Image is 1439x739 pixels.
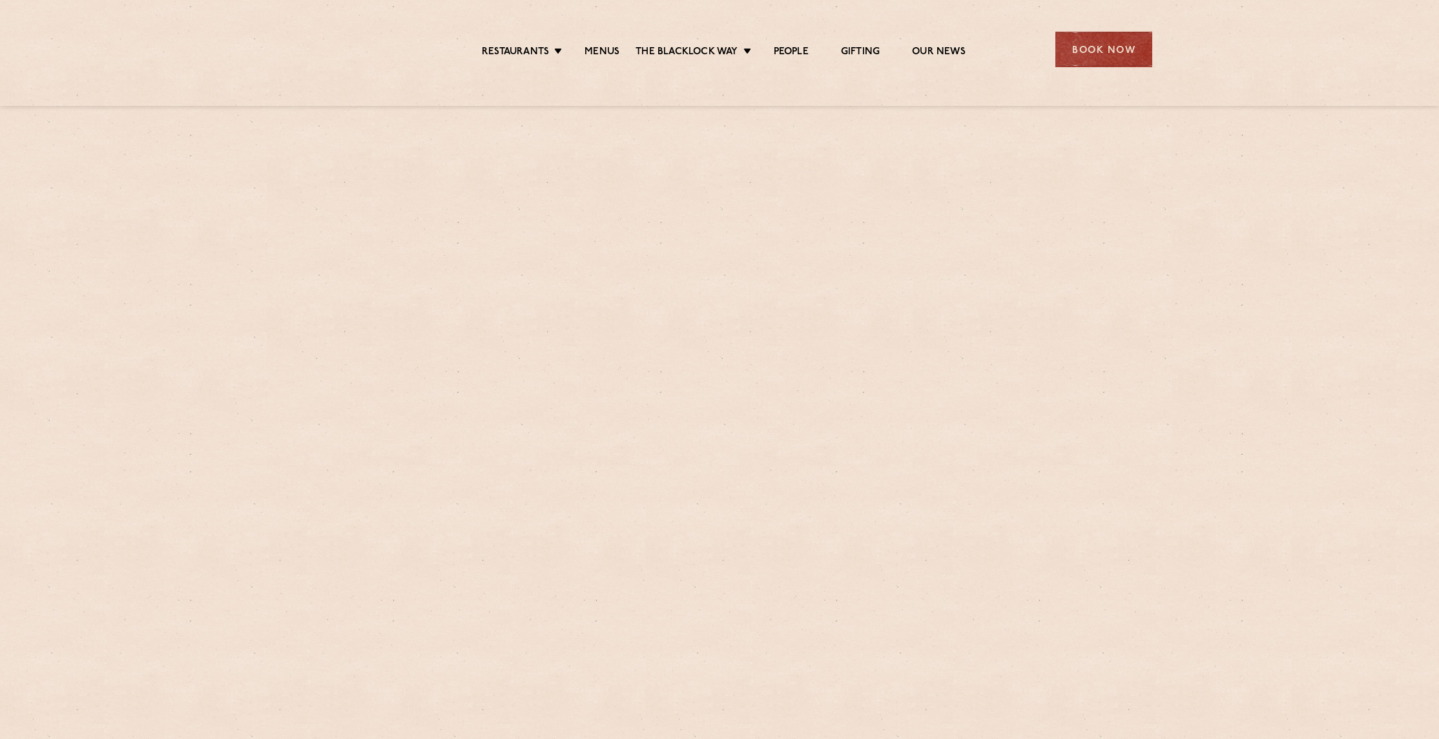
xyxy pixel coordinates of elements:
a: People [774,46,809,60]
a: Menus [585,46,619,60]
a: The Blacklock Way [636,46,738,60]
a: Restaurants [482,46,549,60]
a: Gifting [841,46,880,60]
a: Our News [912,46,966,60]
img: svg%3E [287,12,399,87]
div: Book Now [1055,32,1152,67]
